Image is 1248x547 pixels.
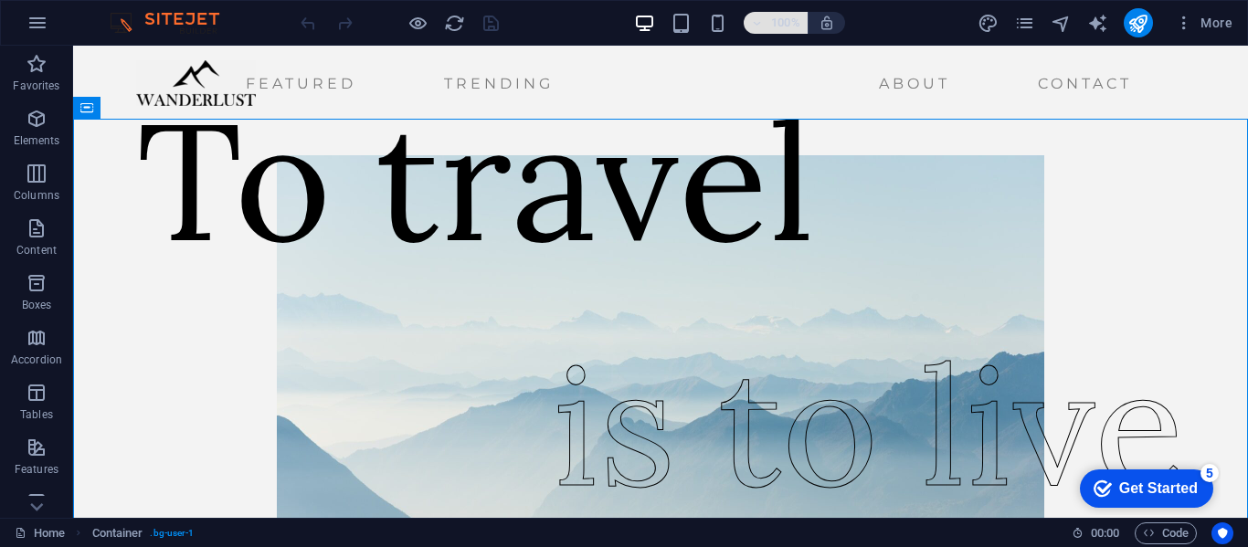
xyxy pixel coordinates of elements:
span: 00 00 [1091,522,1119,544]
a: Next [190,183,239,209]
button: Usercentrics [1211,522,1233,544]
span: More [1175,14,1232,32]
h6: 100% [771,12,800,34]
h6: Session time [1072,522,1120,544]
strong: Navigator [13,26,72,41]
button: pages [1014,12,1036,34]
button: navigator [1051,12,1073,34]
p: Accordion [11,352,62,367]
div: Get Started [54,20,132,37]
span: . bg-user-1 [150,522,194,544]
button: More [1168,8,1240,37]
div: Get Started 5 items remaining, 0% complete [15,9,148,47]
p: Elements [14,133,60,148]
button: Click here to leave preview mode and continue editing [407,12,428,34]
button: design [978,12,999,34]
span: Code [1143,522,1189,544]
span: Click to select. Double-click to edit [92,522,143,544]
button: text_generator [1087,12,1109,34]
a: Click to cancel selection. Double-click to open Pages [15,522,65,544]
i: Navigator [1051,13,1072,34]
i: Design (Ctrl+Alt+Y) [978,13,999,34]
i: Publish [1127,13,1148,34]
p: Features [15,462,58,477]
span: : [1104,526,1106,540]
i: Reload page [444,13,465,34]
p: Boxes [22,298,52,312]
button: publish [1124,8,1153,37]
p: Content [16,243,57,258]
nav: breadcrumb [92,522,195,544]
p: Tables [20,407,53,422]
i: AI Writer [1087,13,1108,34]
button: reload [443,12,465,34]
button: 100% [744,12,809,34]
p: Favorites [13,79,59,93]
div: Close tooltip [232,15,239,35]
img: Editor Logo [105,12,242,34]
p: Elements are arranged in a hierarchy of containers. The Navigator shows you the structure of the ... [13,55,239,177]
i: Pages (Ctrl+Alt+S) [1014,13,1035,34]
div: 5 [135,4,153,22]
button: Code [1135,522,1197,544]
p: Columns [14,188,59,203]
a: × [232,17,239,32]
i: On resize automatically adjust zoom level to fit chosen device. [819,15,835,31]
